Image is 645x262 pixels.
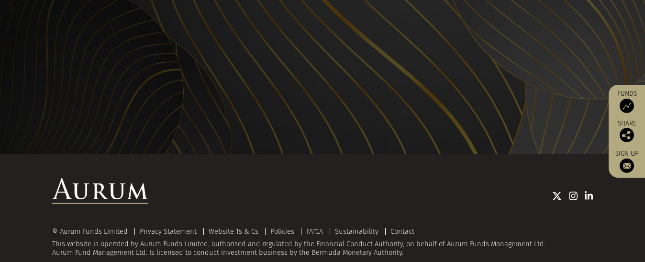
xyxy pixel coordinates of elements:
[52,178,148,204] img: Aurum Logo
[52,228,133,235] div: © Aurum Funds Limited
[613,149,640,173] a: Sign up
[613,120,640,142] div: Share
[552,191,562,201] img: Twitter icon
[335,227,378,236] a: Sustainability
[569,191,578,201] img: Instagram icon
[620,128,634,142] img: Share this post
[270,227,294,236] a: Policies
[620,99,634,113] img: Access Funds
[52,228,593,257] div: This website is operated by Aurum Funds Limited, authorised and regulated by the Financial Conduc...
[140,227,197,236] a: Privacy Statement
[306,227,323,236] a: FATCA
[620,159,634,173] img: Sign up to our newsletter
[209,227,258,236] a: Website Ts & Cs
[585,191,593,201] img: Linkedin icon
[613,90,640,113] a: Funds
[390,227,414,236] a: Contact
